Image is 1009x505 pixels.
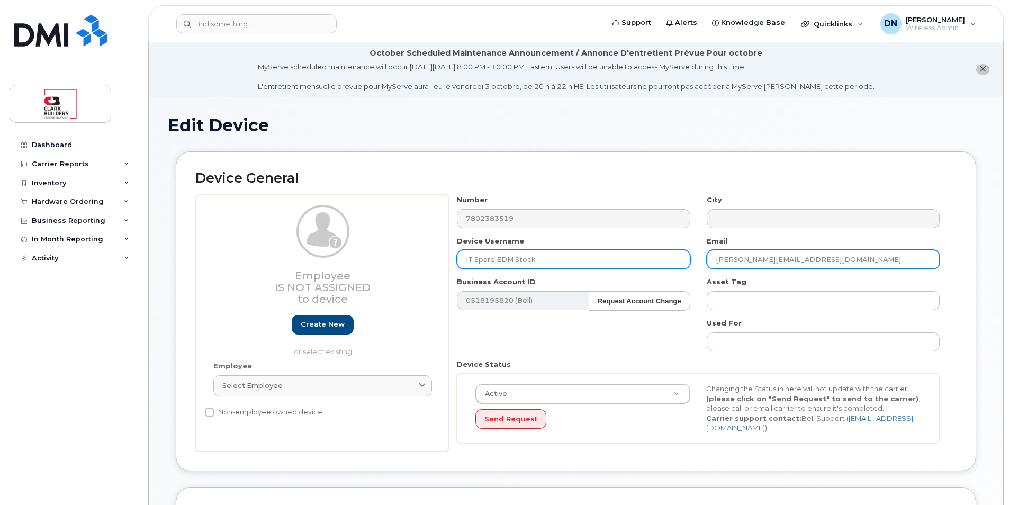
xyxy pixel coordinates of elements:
label: Asset Tag [707,277,746,287]
label: Number [457,195,488,205]
span: to device [298,293,348,305]
span: Active [479,389,507,399]
div: Changing the Status in here will not update with the carrier, , please call or email carrier to e... [698,384,929,433]
span: Select employee [222,381,283,391]
label: Employee [213,361,252,371]
label: Non-employee owned device [205,406,322,419]
h2: Device General [195,171,957,186]
a: Active [476,384,690,403]
h1: Edit Device [168,116,984,134]
h3: Employee [213,270,432,305]
button: close notification [976,64,989,75]
a: [EMAIL_ADDRESS][DOMAIN_NAME] [706,414,913,432]
strong: Request Account Change [598,297,681,305]
label: City [707,195,722,205]
label: Email [707,236,728,246]
input: Non-employee owned device [205,408,214,417]
label: Device Username [457,236,524,246]
label: Device Status [457,359,511,369]
iframe: Messenger Launcher [963,459,1001,497]
span: Is not assigned [275,281,371,294]
button: Request Account Change [589,291,690,311]
a: Create new [292,315,354,335]
div: October Scheduled Maintenance Announcement / Annonce D'entretient Prévue Pour octobre [370,48,762,59]
strong: Carrier support contact: [706,414,801,422]
p: or select existing [213,347,432,357]
label: Used For [707,318,742,328]
button: Send Request [475,409,546,429]
strong: (please click on "Send Request" to send to the carrier) [706,394,918,403]
a: Select employee [213,375,432,396]
label: Business Account ID [457,277,536,287]
div: MyServe scheduled maintenance will occur [DATE][DATE] 8:00 PM - 10:00 PM Eastern. Users will be u... [258,62,875,92]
